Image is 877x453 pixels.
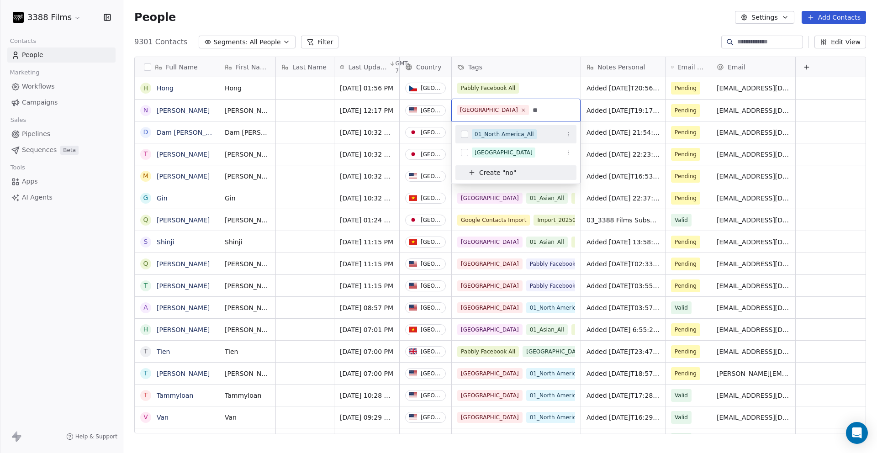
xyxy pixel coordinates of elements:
[513,168,516,178] span: "
[505,168,513,178] span: no
[460,106,518,114] div: [GEOGRAPHIC_DATA]
[479,168,505,178] span: Create "
[461,165,571,180] button: Create "no"
[455,125,576,180] div: Suggestions
[475,130,534,138] div: 01_North America_All
[475,148,533,157] div: [GEOGRAPHIC_DATA]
